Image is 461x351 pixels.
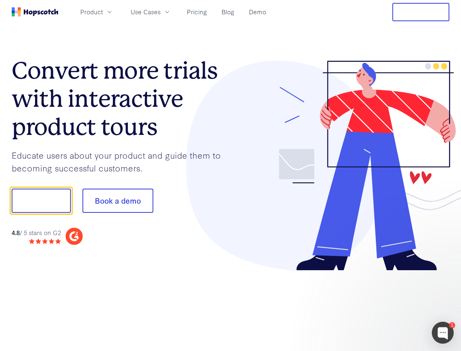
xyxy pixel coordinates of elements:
a: Pricing [184,6,210,18]
h1: Convert more trials with interactive product tours [12,57,231,141]
div: 1 [449,322,455,328]
a: Home [12,7,58,16]
a: Demo [246,6,269,18]
div: / 5 stars on G2 [12,228,61,237]
strong: 4.8 [12,228,20,237]
a: Blog [219,6,237,18]
button: Product [76,6,118,18]
span: Use Cases [131,7,161,16]
p: Educate users about your product and guide them to becoming successful customers. [12,149,231,174]
button: Use Cases [126,6,175,18]
button: Free Trial [392,3,449,21]
button: Book a demo [82,189,153,213]
span: Product [80,7,103,16]
button: Show me! [12,189,71,213]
